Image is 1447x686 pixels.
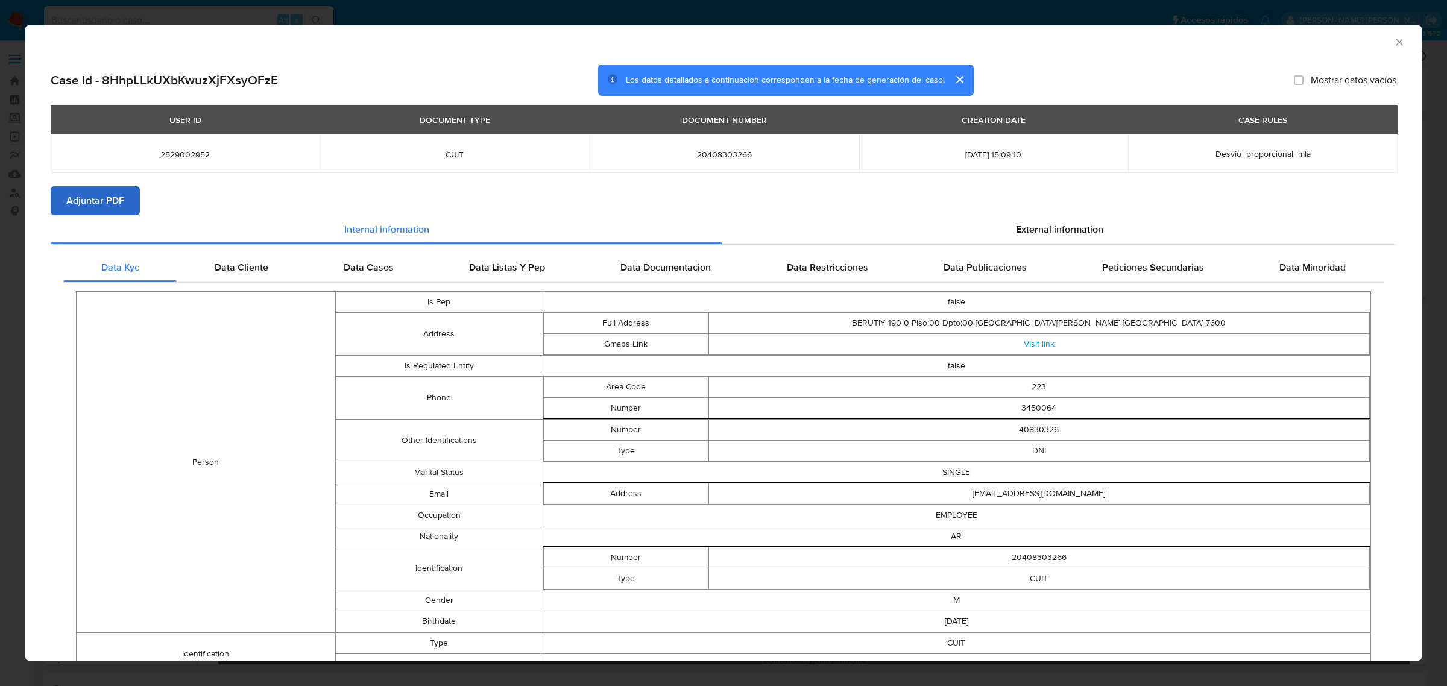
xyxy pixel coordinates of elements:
td: Identification [77,633,335,676]
td: 40830326 [708,420,1369,441]
span: Data Cliente [215,260,268,274]
div: Detailed internal info [63,253,1384,282]
td: Birthdate [336,611,543,632]
td: Occupation [336,505,543,526]
span: Mostrar datos vacíos [1311,74,1396,86]
td: Marital Status [336,462,543,483]
td: false [543,356,1370,377]
td: Type [543,568,708,590]
td: Type [543,441,708,462]
span: Los datos detallados a continuación corresponden a la fecha de generación del caso. [626,74,945,86]
input: Mostrar datos vacíos [1294,75,1304,85]
span: CUIT [335,149,575,160]
td: Number [543,547,708,568]
td: Gmaps Link [543,334,708,355]
span: Data Publicaciones [944,260,1027,274]
td: Phone [336,377,543,420]
td: Address [336,313,543,356]
span: Data Minoridad [1279,260,1346,274]
div: USER ID [162,110,209,130]
td: 3450064 [708,398,1369,419]
td: 20408303266 [543,654,1370,675]
td: 223 [708,377,1369,398]
span: Data Documentacion [620,260,711,274]
div: Detailed info [51,215,1396,244]
td: AR [543,526,1370,547]
td: M [543,590,1370,611]
h2: Case Id - 8HhpLLkUXbKwuzXjFXsyOFzE [51,72,278,88]
td: [DATE] [543,611,1370,632]
td: Full Address [543,313,708,334]
td: Number [543,398,708,419]
span: Data Restricciones [787,260,868,274]
button: Cerrar ventana [1393,36,1404,47]
span: Data Listas Y Pep [469,260,545,274]
td: Gender [336,590,543,611]
a: Visit link [1024,338,1055,350]
span: 2529002952 [65,149,306,160]
td: CUIT [708,568,1369,590]
button: Adjuntar PDF [51,186,140,215]
div: DOCUMENT TYPE [412,110,497,130]
td: [EMAIL_ADDRESS][DOMAIN_NAME] [708,483,1369,505]
span: Internal information [344,222,429,236]
div: DOCUMENT NUMBER [675,110,774,130]
span: Peticiones Secundarias [1102,260,1204,274]
span: External information [1016,222,1103,236]
td: Is Pep [336,292,543,313]
div: CREATION DATE [954,110,1033,130]
td: SINGLE [543,462,1370,483]
span: Desvio_proporcional_mla [1215,148,1311,160]
td: Number [543,420,708,441]
td: Email [336,483,543,505]
div: closure-recommendation-modal [25,25,1422,661]
td: Nationality [336,526,543,547]
td: 20408303266 [708,547,1369,568]
td: Identification [336,547,543,590]
td: Person [77,292,335,633]
td: EMPLOYEE [543,505,1370,526]
td: BERUTIY 190 0 Piso:00 Dpto:00 [GEOGRAPHIC_DATA][PERSON_NAME] [GEOGRAPHIC_DATA] 7600 [708,313,1369,334]
span: Data Kyc [101,260,139,274]
span: [DATE] 15:09:10 [874,149,1114,160]
span: Data Casos [344,260,394,274]
td: Area Code [543,377,708,398]
td: Number [336,654,543,675]
td: false [543,292,1370,313]
span: 20408303266 [604,149,845,160]
td: CUIT [543,633,1370,654]
div: CASE RULES [1231,110,1294,130]
td: DNI [708,441,1369,462]
button: cerrar [945,65,974,94]
td: Type [336,633,543,654]
span: Adjuntar PDF [66,187,124,214]
td: Other Identifications [336,420,543,462]
td: Is Regulated Entity [336,356,543,377]
td: Address [543,483,708,505]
